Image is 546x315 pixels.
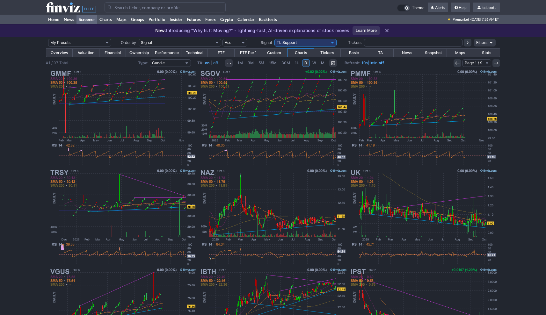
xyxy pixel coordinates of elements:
[473,49,500,57] a: Stats
[453,15,471,24] span: Premarket ·
[329,59,337,67] button: Range
[197,61,204,65] b: TA:
[235,15,257,24] a: Calendar
[129,15,146,24] a: Groups
[203,15,218,24] a: Forex
[181,49,208,57] a: Technical
[293,59,302,67] a: 1H
[428,3,448,13] a: Alerts
[345,61,360,65] b: Refresh:
[261,49,288,57] a: Custom
[279,59,292,67] a: 30M
[199,69,348,168] img: SGOV - iShares 0-3 Month Treasury Bond ETF - Stock Price Chart
[73,49,99,57] a: Valuation
[349,168,498,267] img: UK - Ucommune International Ltd - Stock Price Chart
[471,15,499,24] span: [DATE] 7:26 AM ET
[353,26,380,35] a: Learn More
[397,4,425,11] a: Theme
[394,49,420,57] a: News
[304,61,307,65] span: D
[367,49,394,57] a: TA
[281,61,290,65] span: 30M
[447,49,473,57] a: Maps
[257,15,279,24] a: Backtests
[46,60,68,66] div: #1 / 97 Total
[126,49,152,57] a: Ownership
[225,59,233,67] button: Interval
[213,61,218,65] a: off
[48,168,198,267] img: TRSY - Xtrackers US 0-1 Year Treasury ETF - Stock Price Chart
[76,15,97,24] a: Screener
[412,4,425,11] span: Theme
[312,61,316,65] span: W
[46,15,62,24] a: Home
[314,49,340,57] a: Tickers
[348,40,361,45] span: Tickers
[146,15,167,24] a: Portfolio
[379,61,384,65] a: off
[185,15,203,24] a: Futures
[261,40,272,45] span: Signal
[218,15,235,24] a: Crypto
[258,61,264,65] span: 5M
[288,49,314,57] a: Charts
[473,3,500,13] a: leabbott
[155,28,166,33] span: New:
[345,60,384,66] span: | |
[121,40,136,45] span: Order by
[114,15,129,24] a: Maps
[269,61,277,65] span: 15M
[321,61,324,65] span: M
[152,49,181,57] a: Performance
[62,15,76,24] a: News
[155,27,349,34] p: Introducing “Why Is It Moving?” - lightning-fast, AI-driven explanations of stock moves
[369,61,377,65] a: 1min
[267,59,279,67] a: 15M
[310,59,318,67] a: W
[205,61,209,65] a: on
[245,59,256,67] a: 3M
[302,59,310,67] a: D
[420,49,447,57] a: Snapshot
[341,49,367,57] a: Basic
[167,15,185,24] a: Insider
[235,49,261,57] a: ETF Perf
[349,69,498,168] img: PMMF - iShares Prime Money Market ETF - Stock Price Chart
[199,168,348,267] img: NAZ - Nuveen Arizona Quality Municipal Income Fund - Stock Price Chart
[295,61,300,65] span: 1H
[211,61,212,65] span: |
[361,61,368,65] a: 10s
[237,61,243,65] span: 1M
[256,59,266,67] a: 5M
[474,39,496,47] a: Filters
[235,59,245,67] a: 1M
[99,49,126,57] a: Financial
[319,59,327,67] a: M
[208,49,234,57] a: ETF
[138,61,149,65] b: Type:
[248,61,254,65] span: 3M
[482,5,496,10] span: leabbott
[451,3,470,13] a: Help
[48,69,198,168] img: GMMF - iShares Government Money Market ETF - Stock Price Chart
[46,49,73,57] a: Overview
[105,2,226,12] input: Search
[97,15,114,24] a: Charts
